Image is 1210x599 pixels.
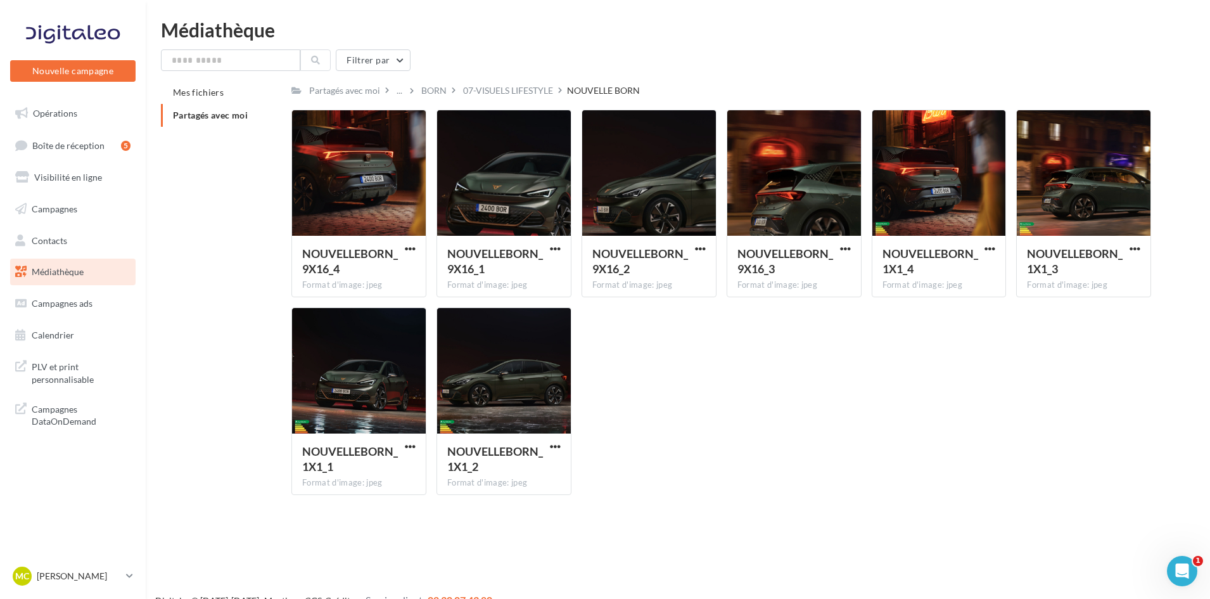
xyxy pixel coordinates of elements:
[37,570,121,583] p: [PERSON_NAME]
[592,247,688,276] span: NOUVELLEBORN_9X16_2
[447,247,543,276] span: NOUVELLEBORN_9X16_1
[882,247,978,276] span: NOUVELLEBORN_1X1_4
[8,132,138,159] a: Boîte de réception5
[15,570,29,583] span: MC
[1167,556,1197,586] iframe: Intercom live chat
[173,87,224,98] span: Mes fichiers
[8,259,138,285] a: Médiathèque
[302,280,416,291] div: Format d'image: jpeg
[737,280,851,291] div: Format d'image: jpeg
[32,358,131,385] span: PLV et print personnalisable
[8,228,138,254] a: Contacts
[302,444,398,473] span: NOUVELLEBORN_1X1_1
[8,196,138,222] a: Campagnes
[32,401,131,428] span: Campagnes DataOnDemand
[32,330,74,340] span: Calendrier
[8,353,138,390] a: PLV et print personnalisable
[32,235,67,245] span: Contacts
[121,141,131,151] div: 5
[1193,556,1203,566] span: 1
[10,564,136,588] a: MC [PERSON_NAME]
[8,100,138,127] a: Opérations
[567,84,640,97] div: NOUVELLE BORN
[1027,280,1140,291] div: Format d'image: jpeg
[336,49,411,71] button: Filtrer par
[592,280,706,291] div: Format d'image: jpeg
[32,139,105,150] span: Boîte de réception
[882,280,996,291] div: Format d'image: jpeg
[302,247,398,276] span: NOUVELLEBORN_9X16_4
[737,247,833,276] span: NOUVELLEBORN_9X16_3
[463,84,553,97] div: 07-VISUELS LIFESTYLE
[447,444,543,473] span: NOUVELLEBORN_1X1_2
[302,477,416,489] div: Format d'image: jpeg
[161,20,1195,39] div: Médiathèque
[8,322,138,349] a: Calendrier
[33,108,77,119] span: Opérations
[394,82,405,100] div: ...
[447,477,561,489] div: Format d'image: jpeg
[32,203,77,214] span: Campagnes
[8,290,138,317] a: Campagnes ads
[421,84,447,97] div: BORN
[32,298,92,309] span: Campagnes ads
[1027,247,1123,276] span: NOUVELLEBORN_1X1_3
[173,110,248,120] span: Partagés avec moi
[32,266,84,277] span: Médiathèque
[10,60,136,82] button: Nouvelle campagne
[34,172,102,183] span: Visibilité en ligne
[309,84,380,97] div: Partagés avec moi
[8,164,138,191] a: Visibilité en ligne
[8,396,138,433] a: Campagnes DataOnDemand
[447,280,561,291] div: Format d'image: jpeg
